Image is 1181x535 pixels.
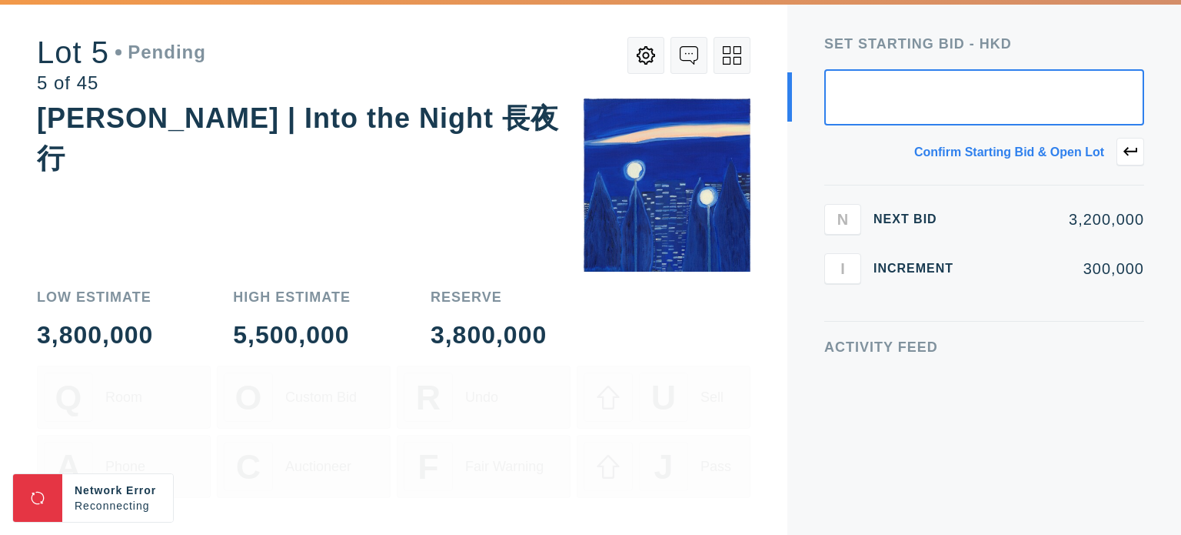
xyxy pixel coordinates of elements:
div: 5,500,000 [233,323,351,347]
div: Lot 5 [37,37,206,68]
span: N [837,210,848,228]
div: Reconnecting [75,498,161,513]
button: N [824,204,861,235]
div: Set Starting bid - HKD [824,37,1144,51]
div: High Estimate [233,290,351,304]
button: I [824,253,861,284]
div: Next Bid [873,213,966,226]
div: Pending [115,43,206,62]
div: 3,800,000 [37,323,153,347]
div: Activity Feed [824,340,1144,354]
div: 3,800,000 [431,323,547,347]
div: Network Error [75,483,161,498]
div: 5 of 45 [37,74,206,92]
span: I [840,259,845,277]
div: 3,200,000 [978,212,1144,227]
div: [PERSON_NAME] | Into the Night 長夜行 [37,102,559,174]
div: 300,000 [978,261,1144,276]
div: Reserve [431,290,547,304]
div: Low Estimate [37,290,153,304]
div: Increment [873,262,966,275]
div: Confirm starting bid & open lot [914,146,1104,159]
